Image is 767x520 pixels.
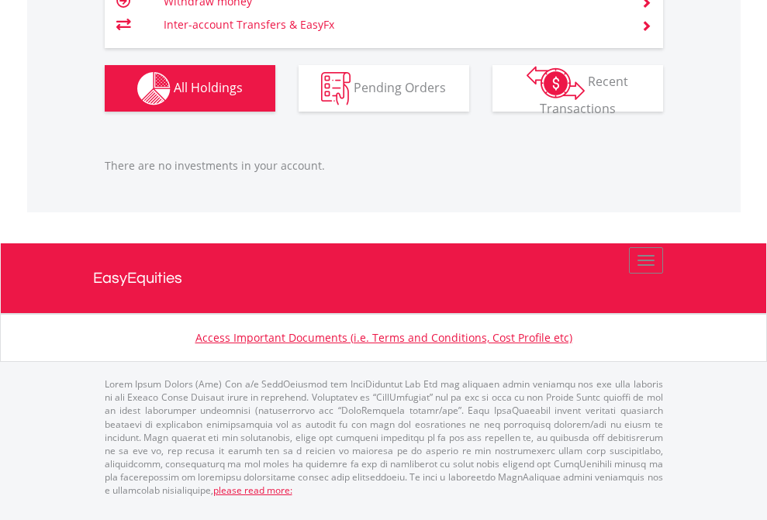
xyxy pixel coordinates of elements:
[93,243,675,313] a: EasyEquities
[213,484,292,497] a: please read more:
[105,158,663,174] p: There are no investments in your account.
[527,66,585,100] img: transactions-zar-wht.png
[105,377,663,497] p: Lorem Ipsum Dolors (Ame) Con a/e SeddOeiusmod tem InciDiduntut Lab Etd mag aliquaen admin veniamq...
[105,65,275,112] button: All Holdings
[354,78,446,95] span: Pending Orders
[174,78,243,95] span: All Holdings
[321,72,351,105] img: pending_instructions-wht.png
[137,72,171,105] img: holdings-wht.png
[164,13,622,36] td: Inter-account Transfers & EasyFx
[299,65,469,112] button: Pending Orders
[195,330,572,345] a: Access Important Documents (i.e. Terms and Conditions, Cost Profile etc)
[492,65,663,112] button: Recent Transactions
